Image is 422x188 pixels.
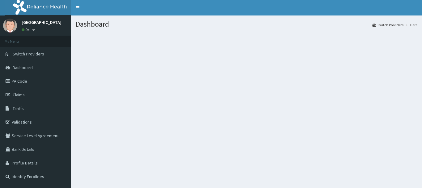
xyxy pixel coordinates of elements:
[22,20,61,24] p: [GEOGRAPHIC_DATA]
[13,106,24,111] span: Tariffs
[76,20,417,28] h1: Dashboard
[404,22,417,28] li: Here
[3,19,17,33] img: User Image
[13,92,25,98] span: Claims
[13,65,33,70] span: Dashboard
[13,51,44,57] span: Switch Providers
[372,22,403,28] a: Switch Providers
[22,28,36,32] a: Online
